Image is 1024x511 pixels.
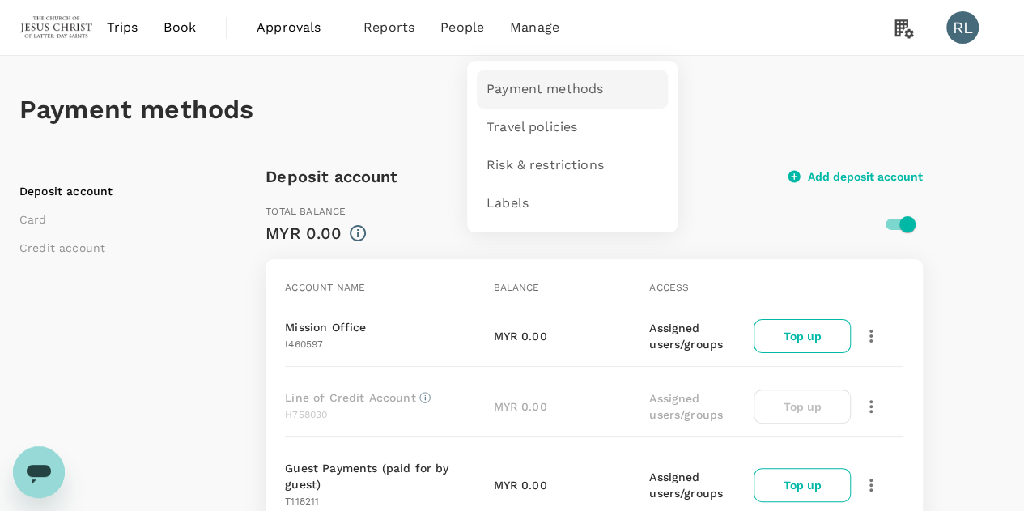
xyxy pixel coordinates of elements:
[266,206,346,217] span: Total balance
[493,282,539,293] span: Balance
[477,70,668,109] a: Payment methods
[257,18,338,37] span: Approvals
[19,10,94,45] img: The Malaysian Church of Jesus Christ of Latter-day Saints
[440,18,484,37] span: People
[19,240,222,256] li: Credit account
[477,109,668,147] a: Travel policies
[487,156,604,175] span: Risk & restrictions
[266,164,397,189] h6: Deposit account
[19,211,222,228] li: Card
[649,392,723,421] span: Assigned users/groups
[487,118,577,137] span: Travel policies
[285,390,415,406] p: Line of Credit Account
[477,185,668,223] a: Labels
[493,398,546,415] p: MYR 0.00
[477,147,668,185] a: Risk & restrictions
[285,339,323,350] span: I460597
[285,319,366,335] p: Mission Office
[493,477,546,493] p: MYR 0.00
[788,169,923,184] button: Add deposit account
[649,471,723,500] span: Assigned users/groups
[487,194,529,213] span: Labels
[107,18,138,37] span: Trips
[754,468,852,502] button: Top up
[363,18,414,37] span: Reports
[946,11,979,44] div: RL
[649,322,723,351] span: Assigned users/groups
[19,183,222,199] li: Deposit account
[285,460,487,492] p: Guest Payments (paid for by guest)
[285,409,327,420] span: H758030
[754,319,852,353] button: Top up
[266,220,342,246] div: MYR 0.00
[493,328,546,344] p: MYR 0.00
[13,446,65,498] iframe: Button to launch messaging window, conversation in progress
[285,282,365,293] span: Account name
[649,282,689,293] span: Access
[487,80,603,99] span: Payment methods
[510,18,559,37] span: Manage
[164,18,196,37] span: Book
[19,95,1005,125] h1: Payment methods
[285,496,319,507] span: T118211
